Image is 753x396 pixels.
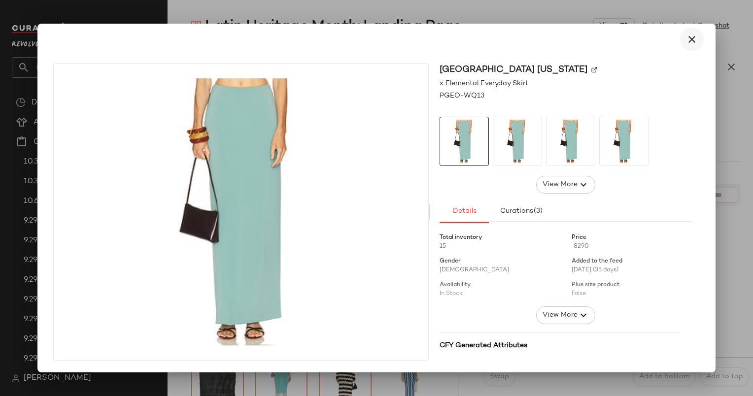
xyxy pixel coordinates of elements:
span: [GEOGRAPHIC_DATA] [US_STATE] [440,63,587,76]
button: View More [536,306,595,324]
span: (3) [533,207,542,215]
img: PGEO-WQ13_V1.jpg [54,64,428,360]
span: View More [542,309,577,321]
span: View More [542,179,577,191]
img: svg%3e [591,67,597,73]
img: PGEO-WQ13_V1.jpg [600,117,648,165]
span: x Elemental Everyday Skirt [440,78,528,89]
img: PGEO-WQ13_V1.jpg [493,117,542,165]
img: PGEO-WQ13_V1.jpg [440,117,488,165]
span: Details [452,207,476,215]
img: PGEO-WQ13_V1.jpg [547,117,595,165]
span: PGEO-WQ13 [440,91,484,101]
button: View More [536,176,595,194]
div: CFY Generated Attributes [440,340,680,351]
span: Curations [499,207,543,215]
